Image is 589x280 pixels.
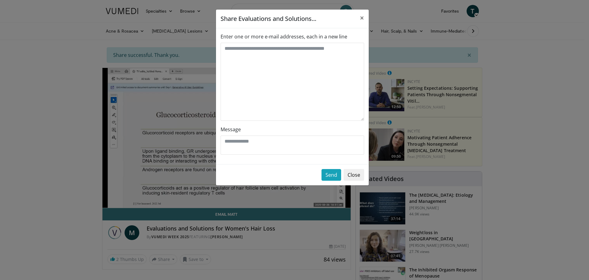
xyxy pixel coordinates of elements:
button: Close [344,169,364,181]
button: Send [321,169,341,181]
label: Message [221,126,241,133]
h5: Share Evaluations and Solutions... [221,14,316,23]
label: Enter one or more e-mail addresses, each in a new line [221,33,347,40]
span: × [360,13,364,23]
